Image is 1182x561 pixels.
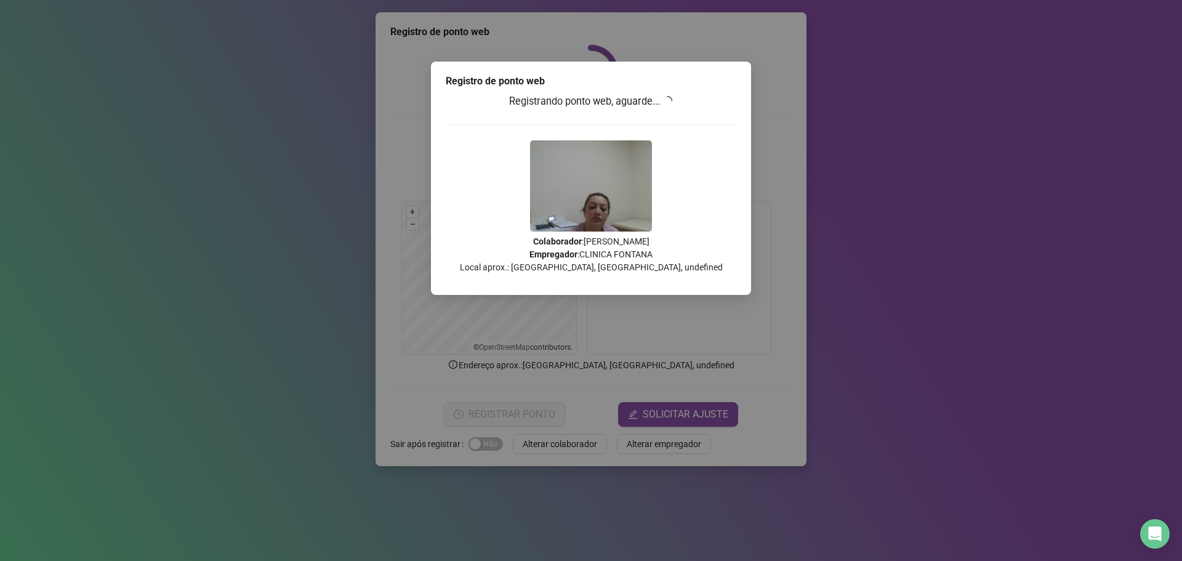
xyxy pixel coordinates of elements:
strong: Colaborador [533,236,582,246]
img: 2Q== [530,140,652,232]
div: Registro de ponto web [446,74,736,89]
strong: Empregador [529,249,577,259]
span: loading [662,95,673,107]
p: : [PERSON_NAME] : CLINICA FONTANA Local aprox.: [GEOGRAPHIC_DATA], [GEOGRAPHIC_DATA], undefined [446,235,736,274]
h3: Registrando ponto web, aguarde... [446,94,736,110]
div: Open Intercom Messenger [1140,519,1170,549]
